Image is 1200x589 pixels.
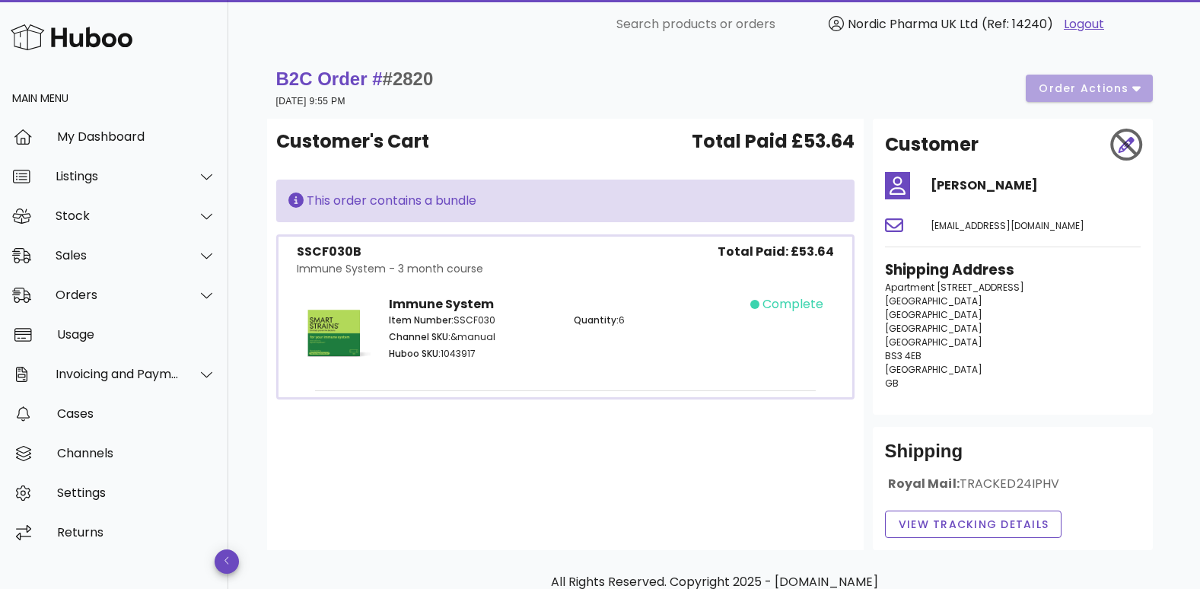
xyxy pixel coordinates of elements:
p: 1043917 [389,347,555,361]
span: Total Paid: £53.64 [718,243,834,261]
span: complete [762,295,823,314]
span: [GEOGRAPHIC_DATA] [885,322,982,335]
span: Huboo SKU: [389,347,441,360]
div: Sales [56,248,180,263]
div: This order contains a bundle [288,192,842,210]
a: Logout [1064,15,1104,33]
strong: B2C Order # [276,68,434,89]
p: &manual [389,330,555,344]
div: Settings [57,486,216,500]
span: Apartment [STREET_ADDRESS] [885,281,1024,294]
span: Channel SKU: [389,330,450,343]
span: Nordic Pharma UK Ltd [848,15,978,33]
span: #2820 [383,68,434,89]
button: View Tracking details [885,511,1062,538]
small: [DATE] 9:55 PM [276,96,345,107]
img: Huboo Logo [11,21,132,53]
span: Customer's Cart [276,128,429,155]
h3: Shipping Address [885,259,1141,281]
span: Quantity: [574,314,619,326]
p: 6 [574,314,740,327]
img: Product Image [297,295,371,370]
h4: [PERSON_NAME] [931,177,1141,195]
h2: Customer [885,131,979,158]
div: Stock [56,209,180,223]
div: Listings [56,169,180,183]
span: TRACKED24IPHV [960,475,1060,492]
div: Shipping [885,439,1141,476]
div: Channels [57,446,216,460]
span: View Tracking details [898,517,1049,533]
span: [GEOGRAPHIC_DATA] [885,308,982,321]
div: Royal Mail: [885,476,1141,505]
strong: Immune System [389,295,494,313]
span: Total Paid £53.64 [692,128,855,155]
span: [GEOGRAPHIC_DATA] [885,336,982,349]
span: Item Number: [389,314,454,326]
div: Orders [56,288,180,302]
div: SSCF030B [297,243,483,261]
span: [GEOGRAPHIC_DATA] [885,363,982,376]
div: My Dashboard [57,129,216,144]
span: [GEOGRAPHIC_DATA] [885,294,982,307]
span: [EMAIL_ADDRESS][DOMAIN_NAME] [931,219,1084,232]
div: Cases [57,406,216,421]
span: (Ref: 14240) [982,15,1053,33]
div: Invoicing and Payments [56,367,180,381]
div: Immune System - 3 month course [297,261,483,277]
span: BS3 4EB [885,349,921,362]
span: GB [885,377,899,390]
div: Returns [57,525,216,540]
p: SSCF030 [389,314,555,327]
div: Usage [57,327,216,342]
